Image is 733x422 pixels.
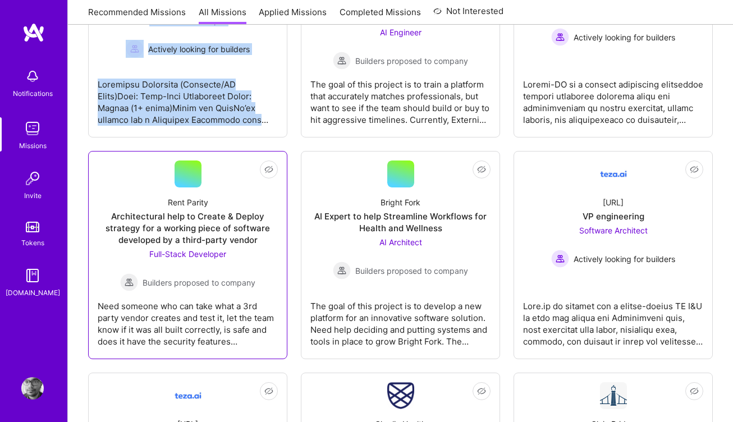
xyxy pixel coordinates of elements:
span: Actively looking for builders [574,253,675,265]
div: Notifications [13,88,53,99]
div: Tokens [21,237,44,249]
a: Completed Missions [340,6,421,25]
img: Builders proposed to company [333,52,351,70]
img: Company Logo [175,382,201,409]
div: Need someone who can take what a 3rd party vendor creates and test it, let the team know if it wa... [98,291,278,347]
span: Builders proposed to company [143,277,255,288]
img: teamwork [21,117,44,140]
div: Missions [19,140,47,152]
a: All Missions [199,6,246,25]
a: Recommended Missions [88,6,186,25]
img: Builders proposed to company [333,262,351,279]
span: AI Architect [379,237,422,247]
div: The goal of this project is to develop a new platform for an innovative software solution. Need h... [310,291,491,347]
div: Loremipsu Dolorsita (Consecte/AD Elits)Doei: Temp-Inci Utlaboreet Dolor: Magnaa (1+ enima)Minim v... [98,70,278,126]
span: Builders proposed to company [355,265,468,277]
span: Actively looking for builders [148,43,250,55]
div: [DOMAIN_NAME] [6,287,60,299]
span: Builders proposed to company [355,55,468,67]
span: Full-Stack Developer [149,249,226,259]
div: Bright Fork [381,196,420,208]
i: icon EyeClosed [690,165,699,174]
i: icon EyeClosed [477,165,486,174]
img: bell [21,65,44,88]
img: Actively looking for builders [551,250,569,268]
span: Software Architect [579,226,648,235]
div: Architectural help to Create & Deploy strategy for a working piece of software developed by a thi... [98,210,278,246]
img: Builders proposed to company [120,273,138,291]
i: icon EyeClosed [264,387,273,396]
div: VP engineering [583,210,644,222]
div: [URL] [603,196,624,208]
img: Company Logo [387,382,414,409]
div: Invite [24,190,42,201]
img: User Avatar [21,377,44,400]
img: Invite [21,167,44,190]
img: tokens [26,222,39,232]
span: Actively looking for builders [574,31,675,43]
i: icon EyeClosed [477,387,486,396]
img: Actively looking for builders [126,40,144,58]
img: Actively looking for builders [551,28,569,46]
a: Not Interested [433,4,503,25]
div: AI Expert to help Streamline Workflows for Health and Wellness [310,210,491,234]
i: icon EyeClosed [690,387,699,396]
img: Company Logo [600,382,627,409]
a: Applied Missions [259,6,327,25]
img: guide book [21,264,44,287]
span: AI Engineer [380,27,422,37]
i: icon EyeClosed [264,165,273,174]
div: Lore.ip do sitamet con a elitse-doeius TE I&U la etdo mag aliqua eni Adminimveni quis, nost exerc... [523,291,703,347]
div: Rent Parity [168,196,208,208]
img: logo [22,22,45,43]
img: Company Logo [600,160,627,187]
div: The goal of this project is to train a platform that accurately matches professionals, but want t... [310,70,491,126]
div: Loremi-DO si a consect adipiscing elitseddoe tempori utlaboree dolorema aliqu eni adminimveniam q... [523,70,703,126]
